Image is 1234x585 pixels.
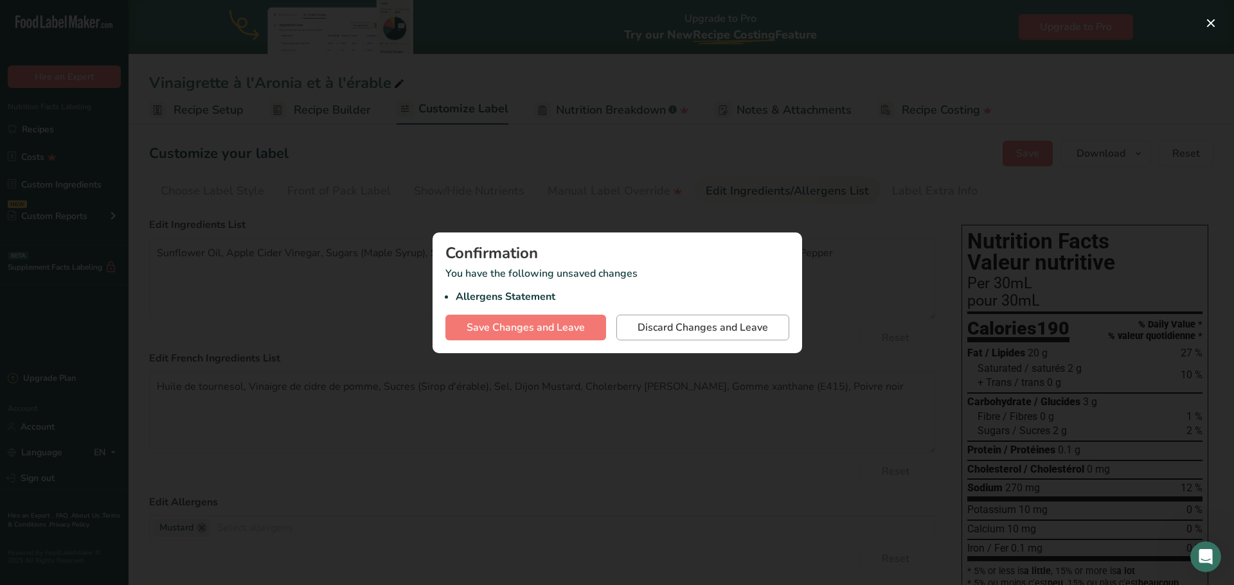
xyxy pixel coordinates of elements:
span: Save Changes and Leave [467,320,585,335]
li: Allergens Statement [456,289,789,304]
button: Save Changes and Leave [445,315,606,340]
span: Discard Changes and Leave [638,320,768,335]
p: You have the following unsaved changes [445,266,789,304]
div: Confirmation [445,245,789,261]
button: Discard Changes and Leave [616,315,789,340]
iframe: Intercom live chat [1190,541,1221,572]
